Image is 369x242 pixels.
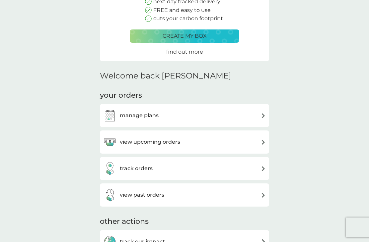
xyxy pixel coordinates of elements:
[166,48,203,56] a: find out more
[100,217,149,227] h3: other actions
[261,140,266,145] img: arrow right
[166,49,203,55] span: find out more
[163,32,207,40] p: create my box
[120,164,153,173] h3: track orders
[100,90,142,101] h3: your orders
[130,29,239,43] button: create my box
[153,14,223,23] p: cuts your carbon footprint
[153,6,211,15] p: FREE and easy to use
[100,71,231,81] h2: Welcome back [PERSON_NAME]
[261,166,266,171] img: arrow right
[261,193,266,198] img: arrow right
[120,191,164,199] h3: view past orders
[120,138,180,146] h3: view upcoming orders
[120,111,159,120] h3: manage plans
[261,113,266,118] img: arrow right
